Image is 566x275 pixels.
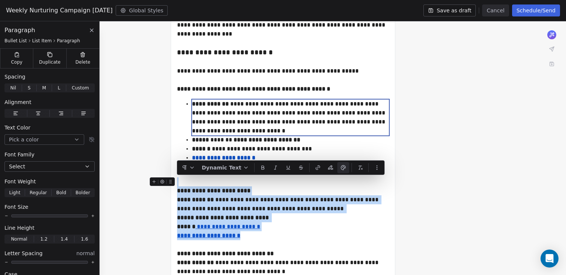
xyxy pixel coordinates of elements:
[4,224,34,232] span: Line Height
[4,250,43,257] span: Letter Spacing
[4,203,28,211] span: Font Size
[4,73,25,80] span: Spacing
[11,236,27,242] span: Normal
[61,236,68,242] span: 1.4
[4,38,27,44] span: Bullet List
[512,4,560,16] button: Schedule/Send
[42,85,46,91] span: M
[4,98,31,106] span: Alignment
[9,189,20,196] span: Light
[76,59,91,65] span: Delete
[56,189,66,196] span: Bold
[57,38,80,44] span: Paragraph
[423,4,476,16] button: Save as draft
[32,38,52,44] span: List Item
[11,59,22,65] span: Copy
[72,85,89,91] span: Custom
[541,250,559,268] div: Open Intercom Messenger
[76,189,90,196] span: Bolder
[76,250,95,257] span: normal
[40,236,48,242] span: 1.2
[4,134,84,145] button: Pick a color
[4,178,36,185] span: Font Weight
[6,6,113,15] span: Weekly Nurturing Campaign [DATE]
[39,59,60,65] span: Duplicate
[4,124,30,131] span: Text Color
[4,26,35,35] span: Paragraph
[116,5,168,16] button: Global Styles
[30,189,47,196] span: Regular
[199,162,252,173] button: Dynamic Text
[9,163,25,170] span: Select
[58,85,60,91] span: L
[81,236,88,242] span: 1.6
[10,85,16,91] span: Nil
[28,85,31,91] span: S
[482,4,509,16] button: Cancel
[4,151,34,158] span: Font Family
